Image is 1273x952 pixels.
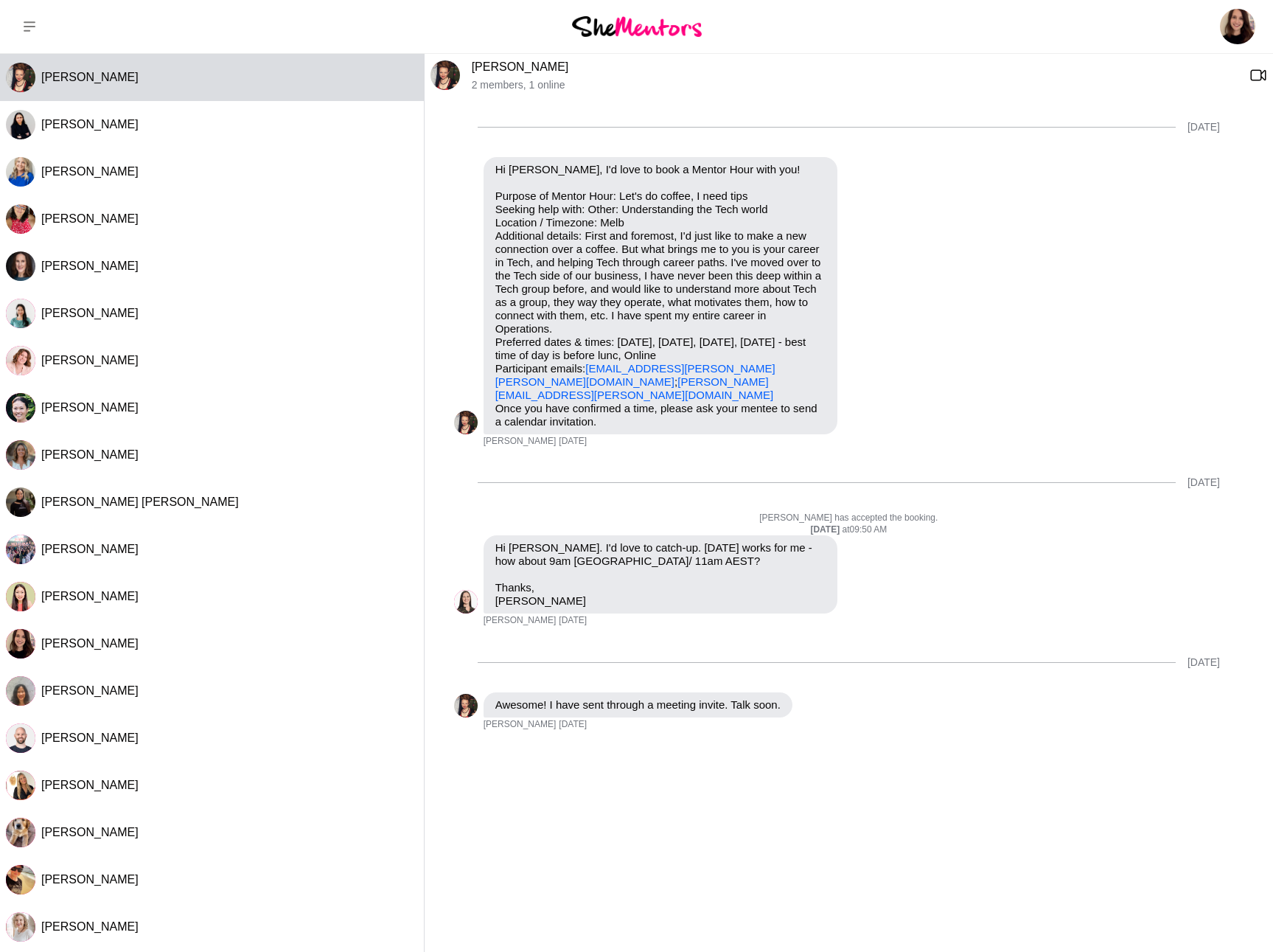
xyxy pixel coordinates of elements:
[454,411,478,434] div: Jessica Mortimer
[41,165,139,178] span: [PERSON_NAME]
[6,110,35,139] img: K
[454,694,478,718] div: Jessica Mortimer
[41,873,139,886] span: [PERSON_NAME]
[495,402,826,428] p: Once you have confirmed a time, please ask your mentee to send a calendar invitation.
[6,912,35,942] div: Deborah Daly
[6,346,35,375] div: Amanda Greenman
[41,307,139,319] span: [PERSON_NAME]
[41,354,139,366] span: [PERSON_NAME]
[495,190,826,402] p: Purpose of Mentor Hour: Let's do coffee, I need tips Seeking help with: Other: Understanding the ...
[41,496,239,508] span: [PERSON_NAME] [PERSON_NAME]
[6,440,35,470] img: A
[6,157,35,187] div: Charmaine Turner
[495,581,826,608] p: Thanks, [PERSON_NAME]
[41,118,139,131] span: [PERSON_NAME]
[41,448,139,461] span: [PERSON_NAME]
[495,163,826,176] p: Hi [PERSON_NAME], I'd love to book a Mentor Hour with you!
[6,771,35,800] div: Ellie White
[41,920,139,933] span: [PERSON_NAME]
[1220,9,1255,44] img: Ali Adey
[41,732,139,744] span: [PERSON_NAME]
[6,629,35,659] div: Alex Ade
[6,865,35,894] div: Emma Sheather
[6,487,35,517] div: Evelyn Lopez Delon
[6,393,35,423] div: Roselynn Unson
[472,79,1238,91] p: 2 members , 1 online
[6,723,35,753] img: B
[495,698,781,712] p: Awesome! I have sent through a meeting invite. Talk soon.
[484,615,557,627] span: [PERSON_NAME]
[6,676,35,706] div: Constance Phua
[1187,476,1220,489] div: [DATE]
[41,637,139,650] span: [PERSON_NAME]
[454,513,1244,524] p: [PERSON_NAME] has accepted the booking.
[41,71,139,83] span: [PERSON_NAME]
[41,212,139,225] span: [PERSON_NAME]
[6,818,35,847] img: E
[41,684,139,697] span: [PERSON_NAME]
[472,60,569,73] a: [PERSON_NAME]
[6,912,35,942] img: D
[41,779,139,791] span: [PERSON_NAME]
[41,826,139,838] span: [PERSON_NAME]
[454,694,478,718] img: J
[6,299,35,328] div: Grace K
[454,590,478,614] div: Tahlia Shaw
[484,436,557,448] span: [PERSON_NAME]
[454,411,478,434] img: J
[6,63,35,92] div: Jessica Mortimer
[6,63,35,92] img: J
[6,676,35,706] img: C
[6,865,35,894] img: E
[6,582,35,611] img: S
[41,401,139,414] span: [PERSON_NAME]
[484,719,557,731] span: [PERSON_NAME]
[430,60,460,90] img: J
[454,524,1244,536] div: at 09:50 AM
[559,615,587,627] time: 2025-09-07T23:52:04.286Z
[495,375,774,401] a: [PERSON_NAME][EMAIL_ADDRESS][PERSON_NAME][DOMAIN_NAME]
[6,157,35,187] img: C
[6,723,35,753] div: Brendon Nicholas
[559,719,587,731] time: 2025-09-10T23:26:04.419Z
[41,260,139,272] span: [PERSON_NAME]
[6,204,35,234] img: R
[6,393,35,423] img: R
[559,436,587,448] time: 2025-09-05T02:10:40.325Z
[495,362,775,388] a: [EMAIL_ADDRESS][PERSON_NAME][PERSON_NAME][DOMAIN_NAME]
[41,543,139,555] span: [PERSON_NAME]
[6,535,35,564] img: I
[6,110,35,139] div: Kanak Kiran
[6,487,35,517] img: E
[454,590,478,614] img: T
[572,16,702,36] img: She Mentors Logo
[6,818,35,847] div: Ellie White
[495,541,826,568] p: Hi [PERSON_NAME]. I'd love to catch-up. [DATE] works for me - how about 9am [GEOGRAPHIC_DATA]/ 11...
[6,582,35,611] div: Sylvia Huang
[430,60,460,90] div: Jessica Mortimer
[6,299,35,328] img: G
[6,535,35,564] div: Irene
[1187,121,1220,133] div: [DATE]
[6,346,35,375] img: A
[6,251,35,281] div: Julia Ridout
[6,251,35,281] img: J
[41,590,139,602] span: [PERSON_NAME]
[6,204,35,234] div: Rosemary Manzini
[1187,656,1220,669] div: [DATE]
[810,524,842,535] strong: [DATE]
[6,771,35,800] img: E
[6,629,35,659] img: A
[6,440,35,470] div: Alicia Visser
